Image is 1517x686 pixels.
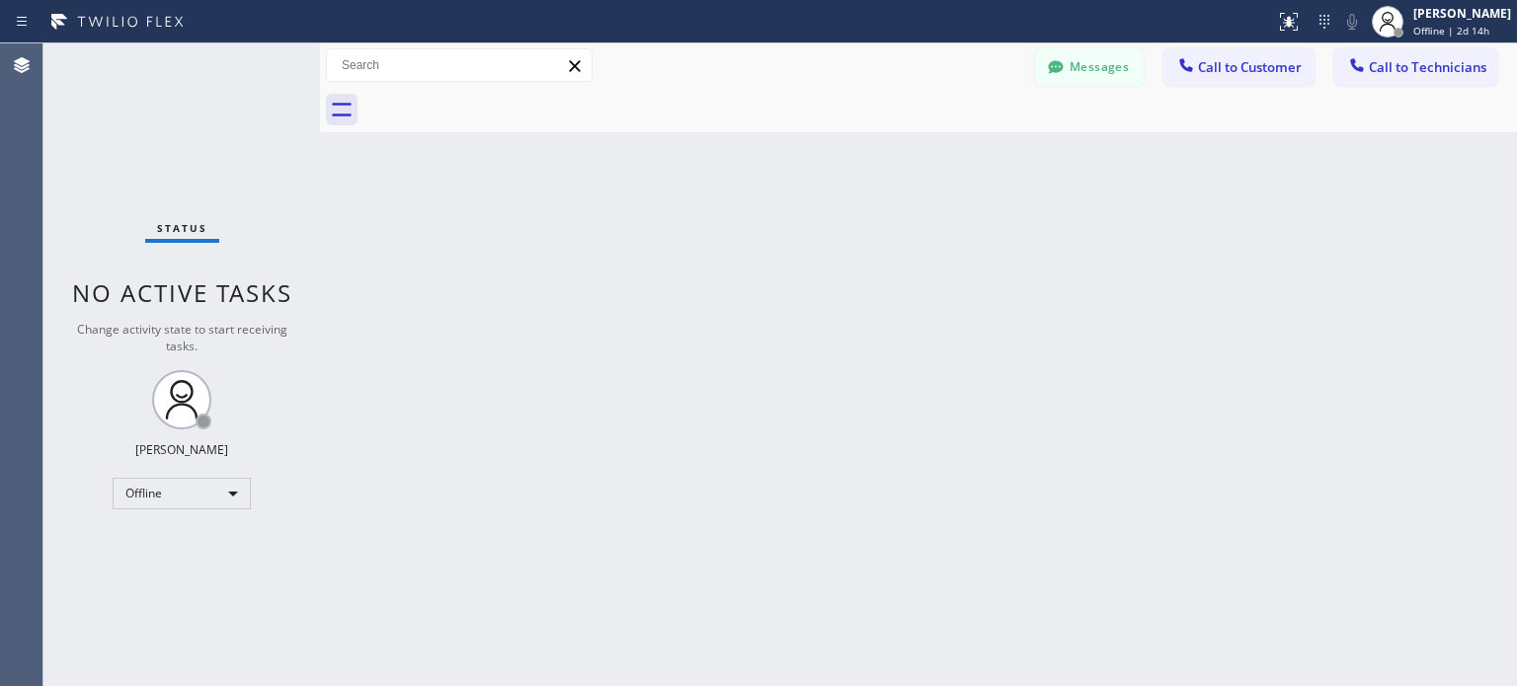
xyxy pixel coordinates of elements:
button: Messages [1035,48,1144,86]
span: Offline | 2d 14h [1413,24,1489,38]
button: Call to Technicians [1334,48,1497,86]
div: Offline [113,478,251,509]
span: Status [157,221,207,235]
div: [PERSON_NAME] [135,441,228,458]
span: Change activity state to start receiving tasks. [77,321,287,354]
div: [PERSON_NAME] [1413,5,1511,22]
span: Call to Technicians [1369,58,1486,76]
button: Mute [1338,8,1366,36]
button: Call to Customer [1163,48,1315,86]
span: No active tasks [72,276,292,309]
input: Search [327,49,592,81]
span: Call to Customer [1198,58,1302,76]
